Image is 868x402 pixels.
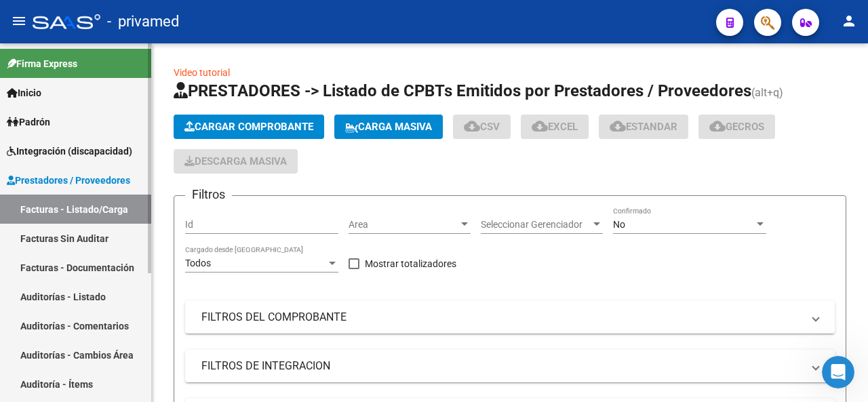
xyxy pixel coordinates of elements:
[7,115,50,129] span: Padrón
[7,56,77,71] span: Firma Express
[464,121,500,133] span: CSV
[185,350,835,382] mat-expansion-panel-header: FILTROS DE INTEGRACION
[822,356,854,388] iframe: Intercom live chat
[7,144,132,159] span: Integración (discapacidad)
[841,13,857,29] mat-icon: person
[174,67,230,78] a: Video tutorial
[349,219,458,230] span: Area
[365,256,456,272] span: Mostrar totalizadores
[174,149,298,174] app-download-masive: Descarga masiva de comprobantes (adjuntos)
[532,118,548,134] mat-icon: cloud_download
[201,359,802,374] mat-panel-title: FILTROS DE INTEGRACION
[201,310,802,325] mat-panel-title: FILTROS DEL COMPROBANTE
[698,115,775,139] button: Gecros
[709,118,726,134] mat-icon: cloud_download
[610,121,677,133] span: Estandar
[481,219,591,230] span: Seleccionar Gerenciador
[751,86,783,99] span: (alt+q)
[532,121,578,133] span: EXCEL
[185,258,211,268] span: Todos
[174,115,324,139] button: Cargar Comprobante
[11,13,27,29] mat-icon: menu
[613,219,625,230] span: No
[464,118,480,134] mat-icon: cloud_download
[174,149,298,174] button: Descarga Masiva
[184,155,287,167] span: Descarga Masiva
[521,115,589,139] button: EXCEL
[184,121,313,133] span: Cargar Comprobante
[185,301,835,334] mat-expansion-panel-header: FILTROS DEL COMPROBANTE
[174,81,751,100] span: PRESTADORES -> Listado de CPBTs Emitidos por Prestadores / Proveedores
[185,185,232,204] h3: Filtros
[709,121,764,133] span: Gecros
[345,121,432,133] span: Carga Masiva
[610,118,626,134] mat-icon: cloud_download
[453,115,511,139] button: CSV
[334,115,443,139] button: Carga Masiva
[7,173,130,188] span: Prestadores / Proveedores
[107,7,179,37] span: - privamed
[599,115,688,139] button: Estandar
[7,85,41,100] span: Inicio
